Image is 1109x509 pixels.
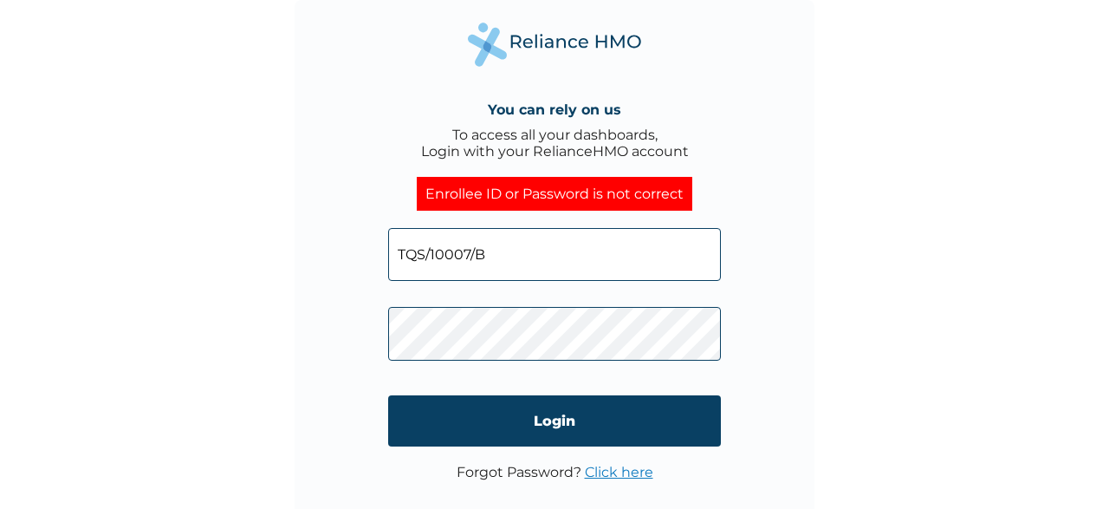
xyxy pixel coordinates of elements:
[585,464,653,480] a: Click here
[421,127,689,160] div: To access all your dashboards, Login with your RelianceHMO account
[417,177,692,211] div: Enrollee ID or Password is not correct
[468,23,641,67] img: Reliance Health's Logo
[388,395,721,447] input: Login
[457,464,653,480] p: Forgot Password?
[488,101,621,118] h4: You can rely on us
[388,228,721,281] input: Email address or HMO ID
